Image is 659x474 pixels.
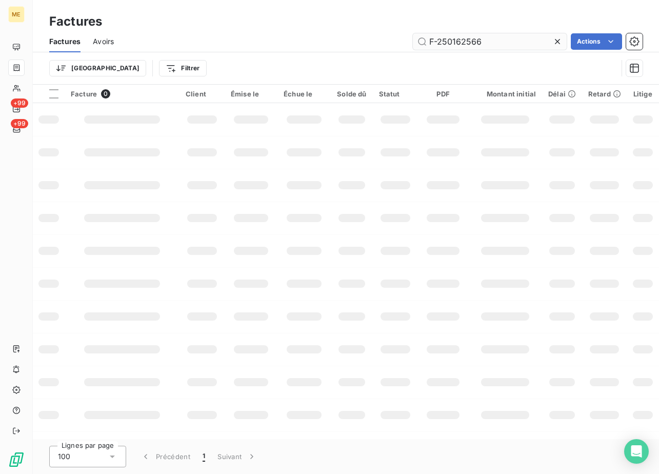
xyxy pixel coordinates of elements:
span: 100 [58,451,70,462]
button: Précédent [134,446,196,467]
div: ME [8,6,25,23]
button: 1 [196,446,211,467]
button: Filtrer [159,60,206,76]
div: Échue le [284,90,325,98]
span: 0 [101,89,110,98]
div: Montant initial [474,90,536,98]
span: +99 [11,98,28,108]
button: Suivant [211,446,263,467]
span: Avoirs [93,36,114,47]
h3: Factures [49,12,102,31]
div: Statut [379,90,412,98]
span: Facture [71,90,97,98]
div: Solde dû [337,90,366,98]
div: Délai [548,90,576,98]
span: 1 [203,451,205,462]
img: Logo LeanPay [8,451,25,468]
button: Actions [571,33,622,50]
input: Rechercher [413,33,567,50]
button: [GEOGRAPHIC_DATA] [49,60,146,76]
div: Litige [633,90,652,98]
span: +99 [11,119,28,128]
span: Factures [49,36,81,47]
div: Émise le [231,90,271,98]
div: Client [186,90,218,98]
div: PDF [424,90,462,98]
div: Retard [588,90,621,98]
div: Open Intercom Messenger [624,439,649,464]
